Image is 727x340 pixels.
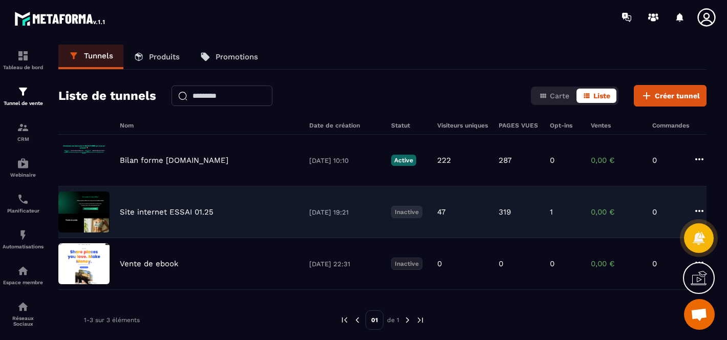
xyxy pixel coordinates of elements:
[309,260,381,268] p: [DATE] 22:31
[391,155,416,166] p: Active
[3,315,44,327] p: Réseaux Sociaux
[391,206,422,218] p: Inactive
[309,122,381,129] h6: Date de création
[655,91,700,101] span: Créer tunnel
[591,207,642,217] p: 0,00 €
[3,221,44,257] a: automationsautomationsAutomatisations
[14,9,106,28] img: logo
[3,208,44,214] p: Planificateur
[499,122,540,129] h6: PAGES VUES
[499,207,511,217] p: 319
[634,85,707,107] button: Créer tunnel
[591,259,642,268] p: 0,00 €
[58,243,110,284] img: image
[391,258,422,270] p: Inactive
[120,207,213,217] p: Site internet ESSAI 01.25
[58,86,156,106] h2: Liste de tunnels
[652,156,683,165] p: 0
[17,265,29,277] img: automations
[58,45,123,69] a: Tunnels
[216,52,258,61] p: Promotions
[387,316,399,324] p: de 1
[123,45,190,69] a: Produits
[17,301,29,313] img: social-network
[3,100,44,106] p: Tunnel de vente
[437,156,451,165] p: 222
[58,192,110,232] img: image
[3,136,44,142] p: CRM
[576,89,616,103] button: Liste
[120,259,179,268] p: Vente de ebook
[591,122,642,129] h6: Ventes
[84,316,140,324] p: 1-3 sur 3 éléments
[3,42,44,78] a: formationformationTableau de bord
[550,156,554,165] p: 0
[3,280,44,285] p: Espace membre
[499,259,503,268] p: 0
[149,52,180,61] p: Produits
[437,259,442,268] p: 0
[17,86,29,98] img: formation
[17,50,29,62] img: formation
[3,150,44,185] a: automationsautomationsWebinaire
[437,207,445,217] p: 47
[120,156,228,165] p: Bilan forme [DOMAIN_NAME]
[3,78,44,114] a: formationformationTunnel de vente
[366,310,383,330] p: 01
[190,45,268,69] a: Promotions
[416,315,425,325] img: next
[3,185,44,221] a: schedulerschedulerPlanificateur
[499,156,511,165] p: 287
[3,293,44,334] a: social-networksocial-networkRéseaux Sociaux
[340,315,349,325] img: prev
[3,172,44,178] p: Webinaire
[550,207,553,217] p: 1
[17,121,29,134] img: formation
[17,157,29,169] img: automations
[3,257,44,293] a: automationsautomationsEspace membre
[3,65,44,70] p: Tableau de bord
[684,299,715,330] a: Ouvrir le chat
[593,92,610,100] span: Liste
[591,156,642,165] p: 0,00 €
[309,208,381,216] p: [DATE] 19:21
[652,259,683,268] p: 0
[550,122,581,129] h6: Opt-ins
[84,51,113,60] p: Tunnels
[309,157,381,164] p: [DATE] 10:10
[58,140,110,181] img: image
[17,229,29,241] img: automations
[353,315,362,325] img: prev
[17,193,29,205] img: scheduler
[3,114,44,150] a: formationformationCRM
[403,315,412,325] img: next
[120,122,299,129] h6: Nom
[652,122,689,129] h6: Commandes
[391,122,427,129] h6: Statut
[550,92,569,100] span: Carte
[437,122,488,129] h6: Visiteurs uniques
[533,89,575,103] button: Carte
[550,259,554,268] p: 0
[3,244,44,249] p: Automatisations
[652,207,683,217] p: 0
